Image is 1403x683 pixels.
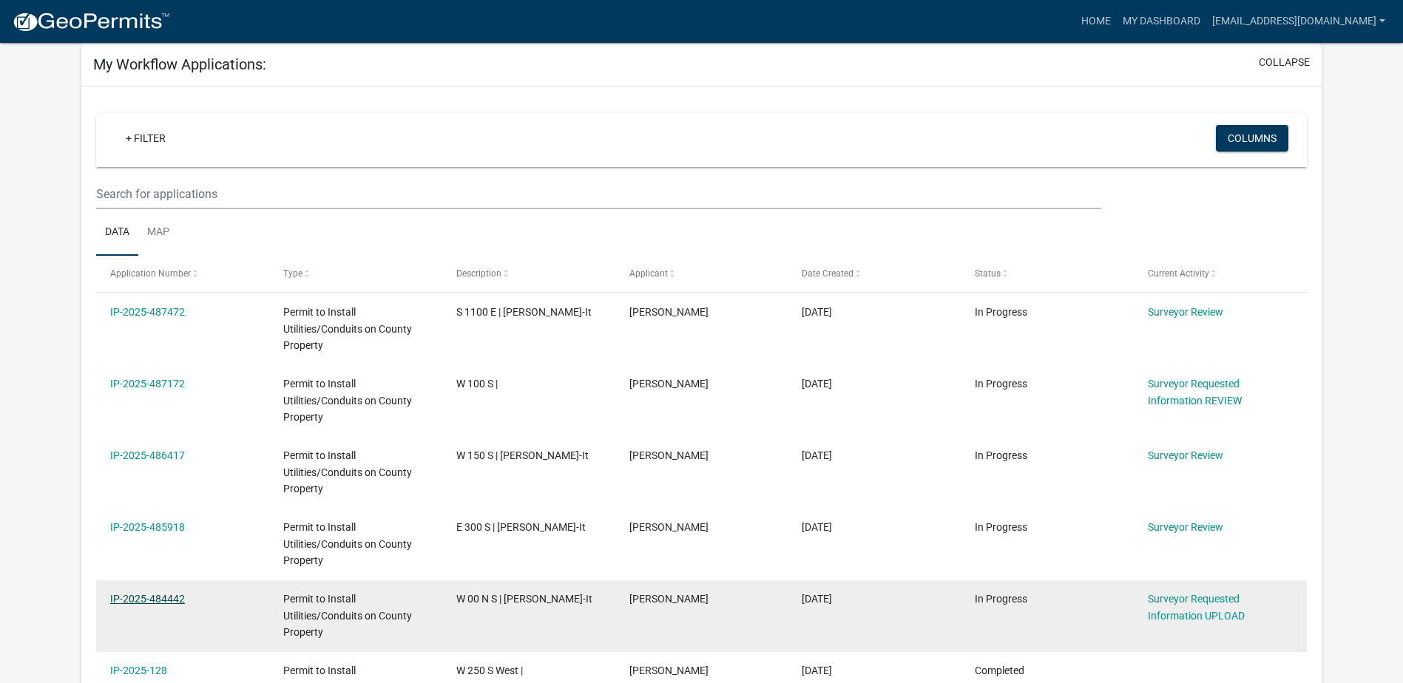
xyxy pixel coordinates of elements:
[1148,306,1223,318] a: Surveyor Review
[138,209,178,256] a: Map
[1259,55,1310,70] button: collapse
[1148,268,1209,279] span: Current Activity
[1148,593,1245,622] a: Surveyor Requested Information UPLOAD
[629,306,709,318] span: Justin Suhre
[110,378,185,390] a: IP-2025-487172
[456,593,592,605] span: W 00 N S | Berry-It
[615,256,788,291] datatable-header-cell: Applicant
[1117,7,1206,35] a: My Dashboard
[456,521,586,533] span: E 300 S | Berry-It
[802,449,832,461] span: 10/01/2025
[442,256,615,291] datatable-header-cell: Description
[802,306,832,318] span: 10/03/2025
[110,521,185,533] a: IP-2025-485918
[283,449,412,495] span: Permit to Install Utilities/Conduits on County Property
[110,306,185,318] a: IP-2025-487472
[975,521,1027,533] span: In Progress
[975,593,1027,605] span: In Progress
[629,521,709,533] span: Justin Suhre
[283,521,412,567] span: Permit to Install Utilities/Conduits on County Property
[1148,449,1223,461] a: Surveyor Review
[975,268,1001,279] span: Status
[802,665,832,676] span: 09/03/2025
[629,449,709,461] span: Justin Suhre
[1134,256,1307,291] datatable-header-cell: Current Activity
[1216,125,1288,152] button: Columns
[975,665,1024,676] span: Completed
[802,521,832,533] span: 09/30/2025
[110,593,185,605] a: IP-2025-484442
[110,665,167,676] a: IP-2025-128
[975,306,1027,318] span: In Progress
[1206,7,1391,35] a: [EMAIL_ADDRESS][DOMAIN_NAME]
[456,306,592,318] span: S 1100 E | Berry-It
[456,378,498,390] span: W 100 S |
[629,268,668,279] span: Applicant
[283,306,412,352] span: Permit to Install Utilities/Conduits on County Property
[283,268,302,279] span: Type
[110,449,185,461] a: IP-2025-486417
[283,378,412,424] span: Permit to Install Utilities/Conduits on County Property
[629,665,709,676] span: Justin Suhre
[629,378,709,390] span: Justin Suhre
[975,449,1027,461] span: In Progress
[1148,521,1223,533] a: Surveyor Review
[93,55,266,73] h5: My Workflow Applications:
[283,593,412,639] span: Permit to Install Utilities/Conduits on County Property
[456,449,589,461] span: W 150 S | Berry-It
[629,593,709,605] span: Justin Suhre
[96,256,269,291] datatable-header-cell: Application Number
[96,209,138,256] a: Data
[1148,378,1242,407] a: Surveyor Requested Information REVIEW
[269,256,442,291] datatable-header-cell: Type
[802,268,853,279] span: Date Created
[1075,7,1117,35] a: Home
[96,179,1101,209] input: Search for applications
[802,593,832,605] span: 09/26/2025
[802,378,832,390] span: 10/02/2025
[456,268,501,279] span: Description
[975,378,1027,390] span: In Progress
[788,256,961,291] datatable-header-cell: Date Created
[114,125,178,152] a: + Filter
[961,256,1134,291] datatable-header-cell: Status
[110,268,191,279] span: Application Number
